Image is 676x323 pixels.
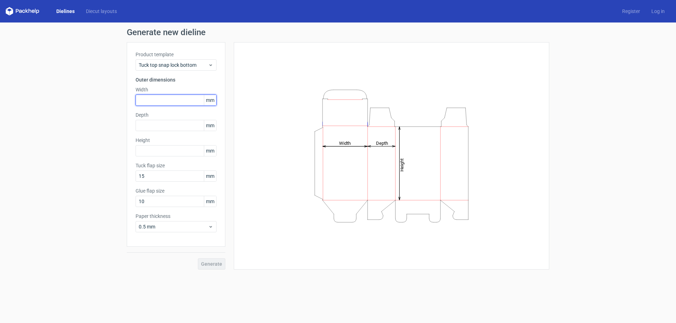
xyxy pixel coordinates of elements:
[136,162,217,169] label: Tuck flap size
[136,187,217,194] label: Glue flap size
[127,28,549,37] h1: Generate new dieline
[204,196,216,207] span: mm
[204,171,216,181] span: mm
[136,111,217,118] label: Depth
[136,213,217,220] label: Paper thickness
[376,140,388,146] tspan: Depth
[51,8,80,15] a: Dielines
[646,8,670,15] a: Log in
[136,51,217,58] label: Product template
[339,140,351,146] tspan: Width
[616,8,646,15] a: Register
[136,86,217,93] label: Width
[204,146,216,156] span: mm
[204,95,216,105] span: mm
[204,120,216,131] span: mm
[136,137,217,144] label: Height
[136,76,217,83] h3: Outer dimensions
[80,8,123,15] a: Diecut layouts
[139,62,208,69] span: Tuck top snap lock bottom
[139,223,208,230] span: 0.5 mm
[399,158,405,171] tspan: Height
